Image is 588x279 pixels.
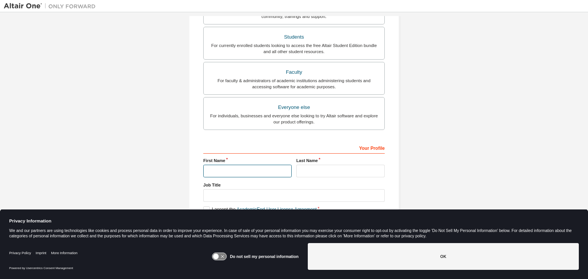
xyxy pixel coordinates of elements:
img: Altair One [4,2,100,10]
a: Academic End-User License Agreement [237,207,317,212]
label: I accept the [203,206,317,213]
label: Job Title [203,182,385,188]
label: Last Name [296,157,385,164]
label: First Name [203,157,292,164]
div: Everyone else [208,102,380,113]
div: Students [208,32,380,42]
div: Faculty [208,67,380,78]
div: For currently enrolled students looking to access the free Altair Student Edition bundle and all ... [208,42,380,55]
div: Your Profile [203,141,385,154]
div: For faculty & administrators of academic institutions administering students and accessing softwa... [208,78,380,90]
div: For individuals, businesses and everyone else looking to try Altair software and explore our prod... [208,113,380,125]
